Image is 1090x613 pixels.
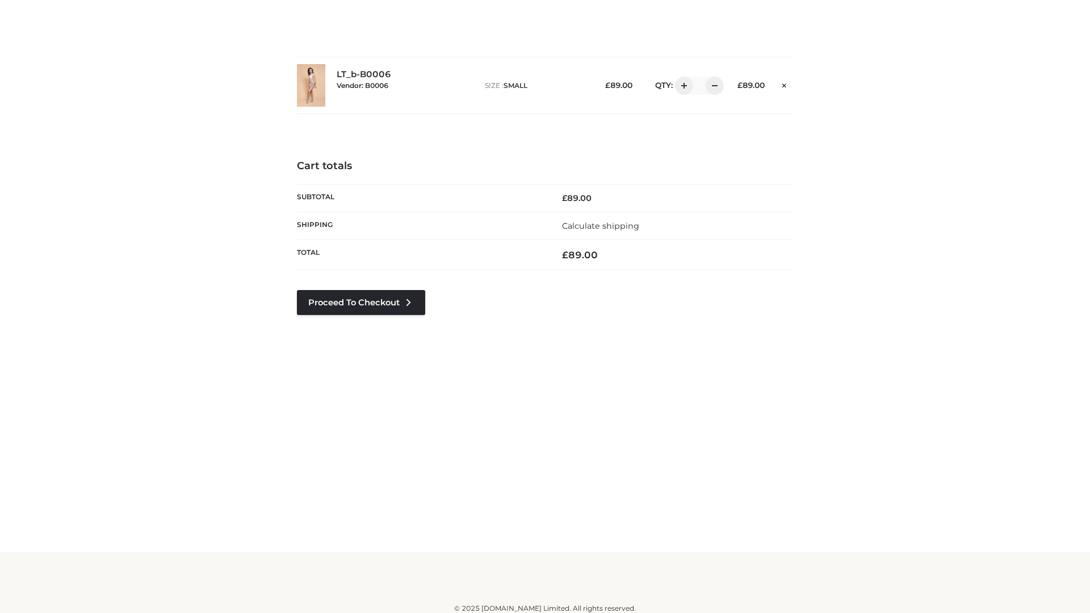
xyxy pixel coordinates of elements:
th: Shipping [297,212,545,240]
span: £ [737,81,743,90]
span: £ [562,249,568,261]
bdi: 89.00 [605,81,632,90]
div: LT_b-B0006 [337,69,473,101]
div: QTY: [644,77,720,95]
small: Vendor: B0006 [337,81,388,90]
a: Calculate shipping [562,221,639,231]
span: SMALL [504,81,527,90]
a: Remove this item [776,77,793,91]
bdi: 89.00 [562,249,598,261]
bdi: 89.00 [562,193,592,203]
span: £ [562,193,567,203]
p: size : [485,81,588,91]
th: Total [297,240,545,270]
h4: Cart totals [297,160,793,173]
a: Proceed to Checkout [297,290,425,315]
span: £ [605,81,610,90]
th: Subtotal [297,184,545,212]
bdi: 89.00 [737,81,765,90]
